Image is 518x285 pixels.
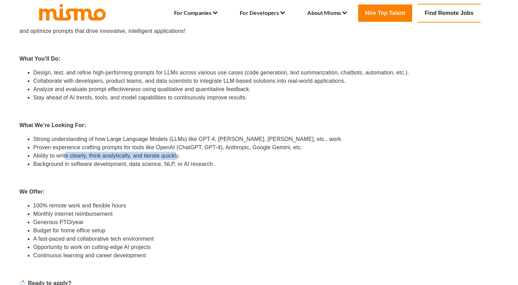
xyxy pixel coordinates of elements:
[33,210,499,218] li: Monthly internet reimbursement
[307,7,347,19] li: About Mismo
[19,122,86,128] strong: What We’re Looking For:
[33,93,499,102] li: Stay ahead of AI trends, tools, and model capabilities to continuously improve results.
[19,56,60,62] strong: What You'll Do:
[240,7,285,19] li: For Developers
[33,77,499,85] li: Collaborate with developers, product teams, and data scientists to integrate LLM-based solutions ...
[19,189,45,195] strong: We Offer:
[33,218,499,226] li: Generous PTO/year
[33,69,499,77] li: Design, test, and refine high-performing prompts for LLMs across various use cases (code generati...
[19,19,499,35] p: Are you passionate about AI and fascinated by the power of language models like ChatGPT, [PERSON_...
[38,2,107,21] img: logo
[33,251,499,260] li: Continuous learning and career development
[33,202,499,210] li: 100% remote work and flexible hours
[33,152,499,160] li: Ability to write clearly, think analytically, and iterate quickly.
[174,7,218,19] li: For Companies
[418,4,480,23] a: Find Remote Jobs
[33,85,499,93] li: Analyze and evaluate prompt effectiveness using qualitative and quantitative feedback.
[33,226,499,235] li: Budget for home office setup
[33,135,499,143] li: Strong understanding of how Large Language Models (LLMs) like GPT-4, [PERSON_NAME], [PERSON_NAME]...
[33,243,499,251] li: Opportunity to work on cutting-edge AI projects
[33,143,499,152] li: Proven experience crafting prompts for tools like OpenAI (ChatGPT, GPT-4), Anthropic, Google Gemi...
[33,160,499,168] li: Background in software development, data science, NLP, or AI research.
[33,235,499,243] li: A fast-paced and collaborative tech environment
[358,5,412,22] a: Hire Top Talent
